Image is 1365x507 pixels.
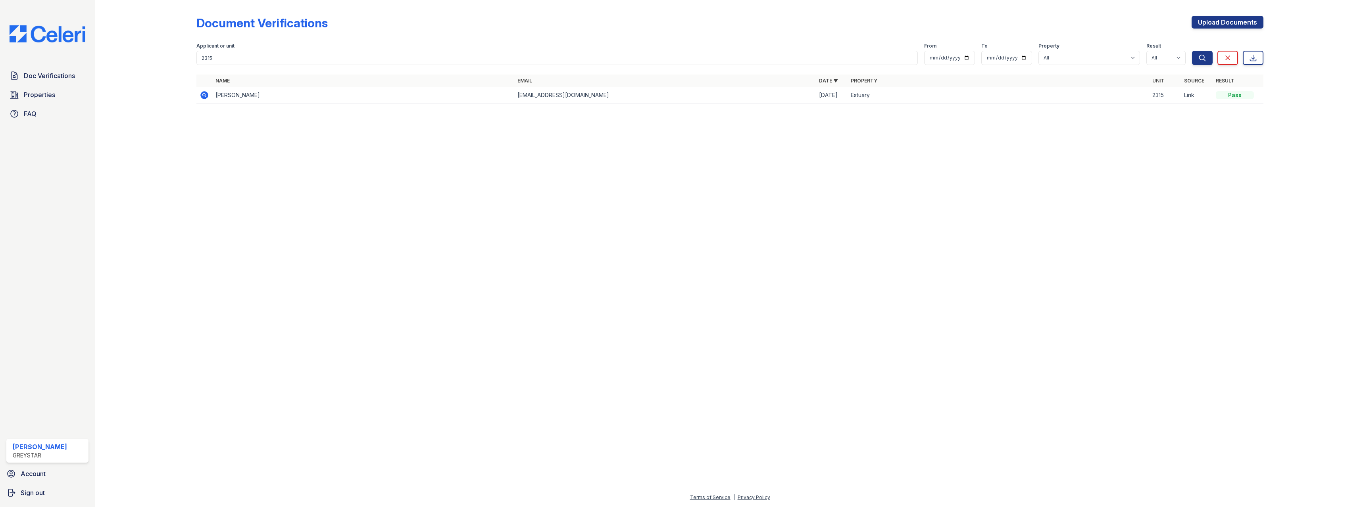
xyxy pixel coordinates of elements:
[24,90,55,99] span: Properties
[3,25,92,42] img: CE_Logo_Blue-a8612792a0a2168367f1c8372b55b34899dd931a85d93a1a3d3e32e68fde9ad4.png
[13,452,67,459] div: Greystar
[690,494,731,500] a: Terms of Service
[196,51,918,65] input: Search by name, email, or unit number
[517,78,532,84] a: Email
[848,87,1149,103] td: Estuary
[196,16,328,30] div: Document Verifications
[1216,91,1254,99] div: Pass
[1038,43,1059,49] label: Property
[1184,78,1204,84] a: Source
[6,68,88,84] a: Doc Verifications
[1216,78,1234,84] a: Result
[24,71,75,80] span: Doc Verifications
[1146,43,1161,49] label: Result
[6,87,88,103] a: Properties
[1181,87,1213,103] td: Link
[819,78,838,84] a: Date ▼
[21,488,45,497] span: Sign out
[196,43,235,49] label: Applicant or unit
[21,469,46,478] span: Account
[212,87,514,103] td: [PERSON_NAME]
[1152,78,1164,84] a: Unit
[3,485,92,501] a: Sign out
[816,87,848,103] td: [DATE]
[733,494,735,500] div: |
[851,78,877,84] a: Property
[738,494,770,500] a: Privacy Policy
[215,78,230,84] a: Name
[514,87,816,103] td: [EMAIL_ADDRESS][DOMAIN_NAME]
[1149,87,1181,103] td: 2315
[3,466,92,482] a: Account
[24,109,37,119] span: FAQ
[13,442,67,452] div: [PERSON_NAME]
[981,43,988,49] label: To
[1192,16,1263,29] a: Upload Documents
[924,43,936,49] label: From
[6,106,88,122] a: FAQ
